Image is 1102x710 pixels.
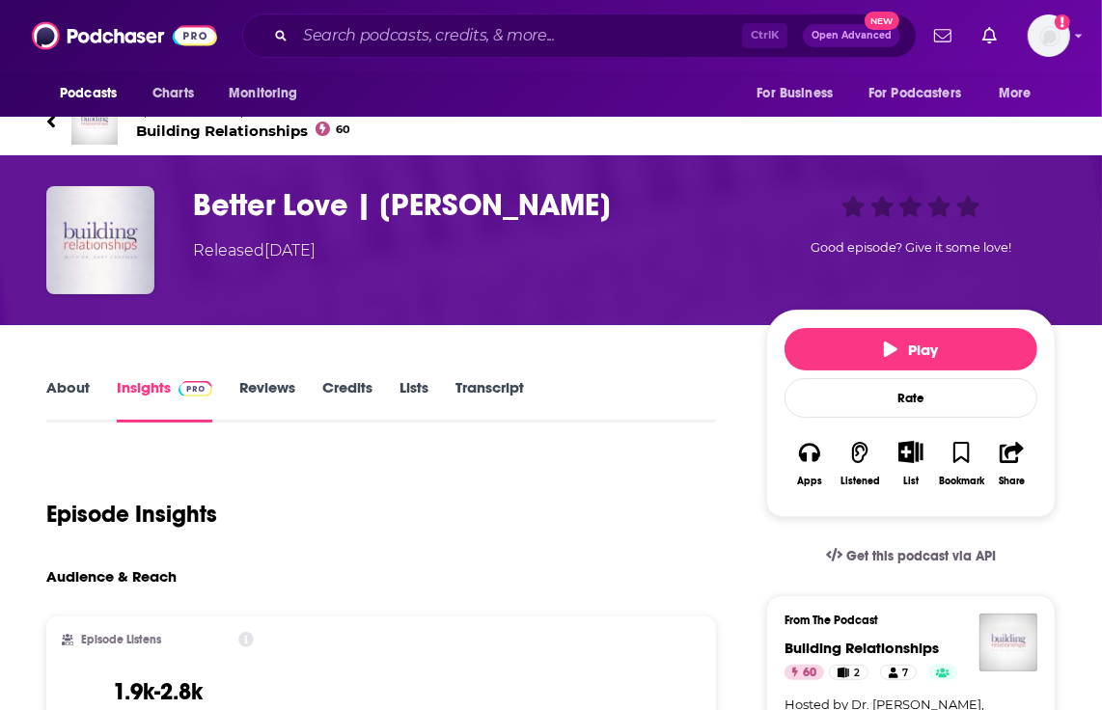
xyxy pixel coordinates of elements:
[785,614,1022,627] h3: From The Podcast
[785,428,835,499] button: Apps
[336,125,350,134] span: 60
[322,378,372,423] a: Credits
[846,548,996,564] span: Get this podcast via API
[936,428,986,499] button: Bookmark
[179,381,212,396] img: Podchaser Pro
[742,23,787,48] span: Ctrl K
[46,567,177,586] h3: Audience & Reach
[193,239,316,262] div: Released [DATE]
[902,664,908,683] span: 7
[840,476,880,487] div: Listened
[985,75,1056,112] button: open menu
[71,98,118,145] img: Building Relationships
[785,328,1037,370] button: Play
[803,664,816,683] span: 60
[1028,14,1070,57] button: Show profile menu
[32,17,217,54] img: Podchaser - Follow, Share and Rate Podcasts
[229,80,297,107] span: Monitoring
[757,80,833,107] span: For Business
[136,122,350,140] span: Building Relationships
[880,665,917,680] a: 7
[239,378,295,423] a: Reviews
[242,14,917,58] div: Search podcasts, credits, & more...
[797,476,822,487] div: Apps
[46,378,90,423] a: About
[1028,14,1070,57] span: Logged in as WPubPR1
[117,378,212,423] a: InsightsPodchaser Pro
[803,24,900,47] button: Open AdvancedNew
[46,75,142,112] button: open menu
[886,428,936,499] div: Show More ButtonList
[884,341,939,359] span: Play
[811,240,1011,255] span: Good episode? Give it some love!
[999,476,1025,487] div: Share
[999,80,1032,107] span: More
[785,639,939,657] a: Building Relationships
[856,75,989,112] button: open menu
[1028,14,1070,57] img: User Profile
[295,20,742,51] input: Search podcasts, credits, & more...
[987,428,1037,499] button: Share
[193,186,735,224] h3: Better Love | Dr. Les Parrott
[975,19,1005,52] a: Show notifications dropdown
[46,186,154,294] img: Better Love | Dr. Les Parrott
[140,75,206,112] a: Charts
[46,98,1056,145] a: Building RelationshipsEpisode from the podcastBuilding Relationships60
[812,31,892,41] span: Open Advanced
[785,378,1037,418] div: Rate
[854,664,860,683] span: 2
[113,677,203,706] h3: 1.9k-2.8k
[835,428,885,499] button: Listened
[81,633,161,646] h2: Episode Listens
[979,614,1037,671] img: Building Relationships
[903,475,919,487] div: List
[215,75,322,112] button: open menu
[1055,14,1070,30] svg: Add a profile image
[46,500,217,529] h1: Episode Insights
[891,441,930,462] button: Show More Button
[455,378,524,423] a: Transcript
[926,19,959,52] a: Show notifications dropdown
[152,80,194,107] span: Charts
[60,80,117,107] span: Podcasts
[811,532,1011,580] a: Get this podcast via API
[399,378,428,423] a: Lists
[865,12,899,30] span: New
[829,665,868,680] a: 2
[785,665,824,680] a: 60
[939,476,984,487] div: Bookmark
[743,75,857,112] button: open menu
[868,80,961,107] span: For Podcasters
